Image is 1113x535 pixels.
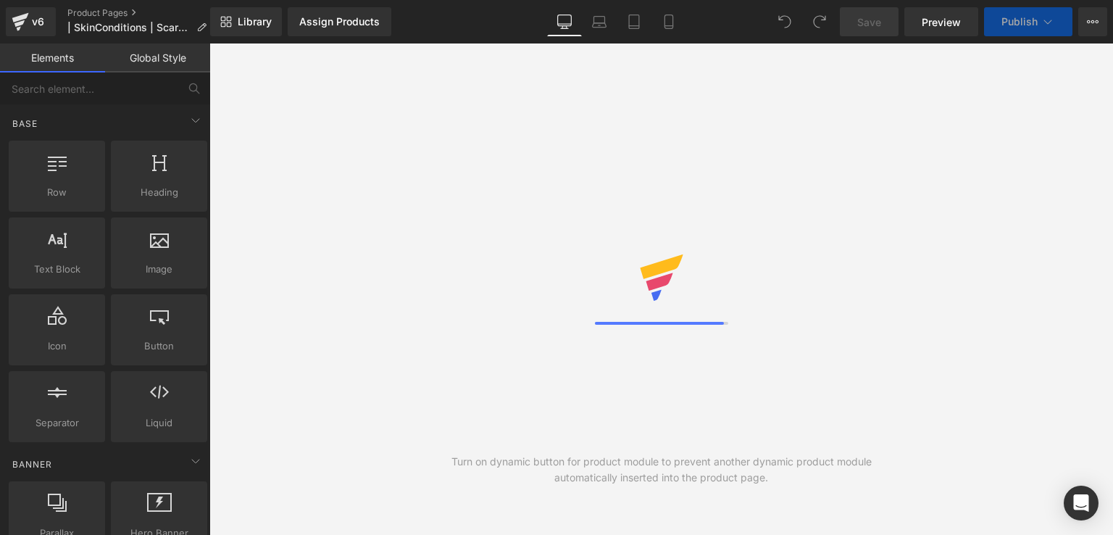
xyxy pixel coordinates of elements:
div: Assign Products [299,16,380,28]
span: Icon [13,339,101,354]
a: Tablet [617,7,651,36]
span: Separator [13,415,101,431]
a: Mobile [651,7,686,36]
span: Row [13,185,101,200]
a: Laptop [582,7,617,36]
span: Save [857,14,881,30]
button: Undo [770,7,799,36]
span: Publish [1001,16,1038,28]
a: Product Pages [67,7,218,19]
span: Heading [115,185,203,200]
a: New Library [210,7,282,36]
button: Publish [984,7,1072,36]
a: v6 [6,7,56,36]
span: Preview [922,14,961,30]
span: | SkinConditions | Scarcity [67,22,191,33]
button: More [1078,7,1107,36]
div: v6 [29,12,47,31]
span: Banner [11,457,54,471]
span: Liquid [115,415,203,431]
a: Global Style [105,43,210,72]
button: Redo [805,7,834,36]
span: Image [115,262,203,277]
span: Base [11,117,39,130]
a: Preview [904,7,978,36]
a: Desktop [547,7,582,36]
span: Button [115,339,203,354]
span: Library [238,15,272,28]
span: Text Block [13,262,101,277]
div: Turn on dynamic button for product module to prevent another dynamic product module automatically... [435,454,888,486]
div: Open Intercom Messenger [1064,486,1099,521]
